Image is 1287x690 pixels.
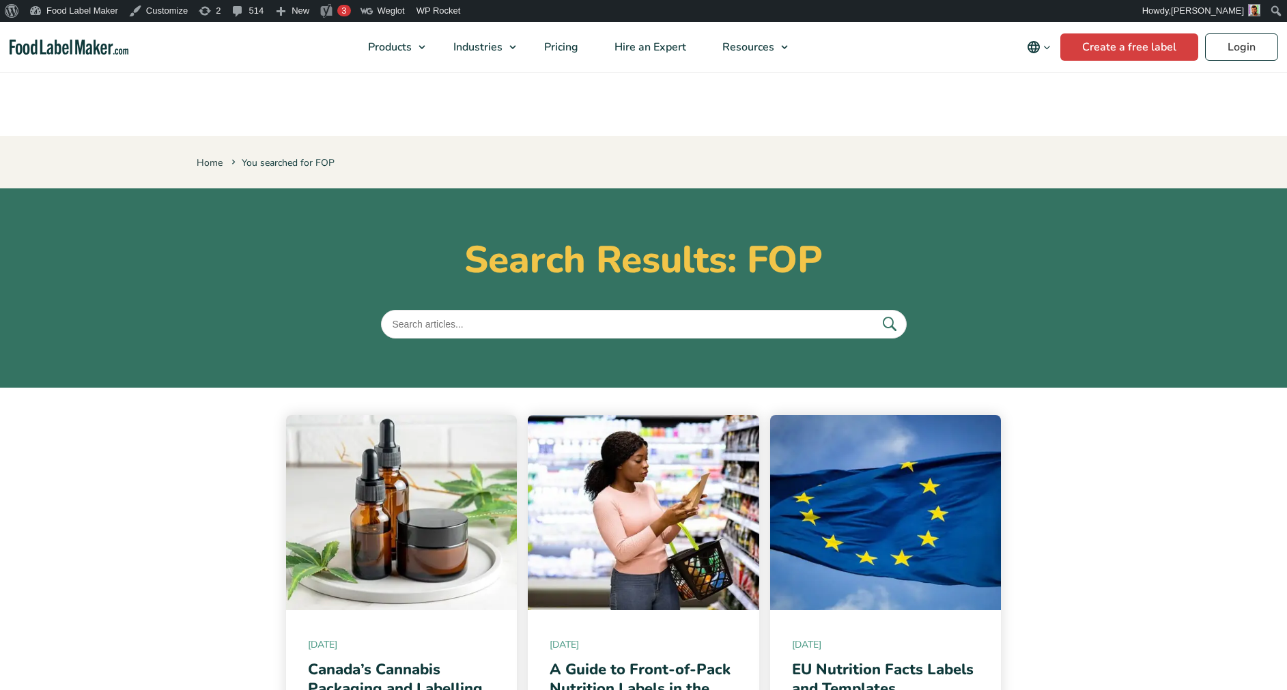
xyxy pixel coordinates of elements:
[1205,33,1278,61] a: Login
[526,22,593,72] a: Pricing
[792,637,980,652] span: [DATE]
[1171,5,1244,16] span: [PERSON_NAME]
[550,637,737,652] span: [DATE]
[308,637,496,652] span: [DATE]
[229,156,335,169] span: You searched for FOP
[341,5,346,16] span: 3
[10,40,129,55] a: Food Label Maker homepage
[197,156,223,169] a: Home
[449,40,504,55] span: Industries
[350,22,432,72] a: Products
[1060,33,1198,61] a: Create a free label
[610,40,688,55] span: Hire an Expert
[197,238,1091,283] h1: Search Results: FOP
[381,310,907,339] input: Search articles...
[718,40,776,55] span: Resources
[540,40,580,55] span: Pricing
[436,22,523,72] a: Industries
[1017,33,1060,61] button: Change language
[705,22,795,72] a: Resources
[364,40,413,55] span: Products
[597,22,701,72] a: Hire an Expert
